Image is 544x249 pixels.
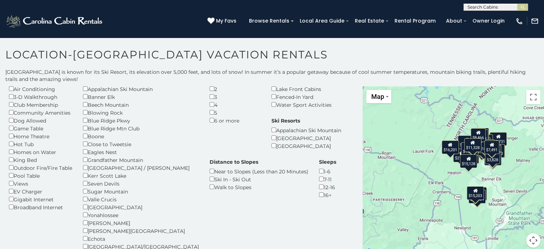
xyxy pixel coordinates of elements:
div: 12-16 [319,183,336,191]
div: 5 [210,109,261,116]
div: [GEOGRAPHIC_DATA] [83,203,199,211]
div: $16,122 [478,139,495,153]
div: [PERSON_NAME] [83,219,199,227]
div: 2 [210,85,261,93]
div: Water Sport Activities [271,101,332,109]
div: Community Amenities [9,109,72,116]
div: Valle Crucis [83,195,199,203]
div: Echota [83,235,199,243]
div: 7-11 [319,175,336,183]
div: 1-6 [319,167,336,175]
div: Homes on Water [9,148,72,156]
div: $10,654 [484,152,501,166]
a: Browse Rentals [245,15,293,27]
div: Ski In - Ski Out [210,175,308,183]
a: About [442,15,466,27]
div: 4 [210,101,261,109]
div: $3,828 [485,150,500,164]
div: Club Membership [9,101,72,109]
a: Rental Program [391,15,439,27]
div: Home Theatre [9,132,72,140]
div: $15,255 [461,142,478,156]
div: Views [9,179,72,187]
a: Real Estate [351,15,388,27]
div: Near to Slopes (Less than 20 Minutes) [210,167,308,175]
div: $5,898 [473,129,488,143]
div: Appalachian Ski Mountain [83,85,199,93]
label: Sleeps [319,158,336,166]
div: Close to Tweetsie [83,140,199,148]
a: Owner Login [469,15,508,27]
span: Map [371,93,384,100]
div: Broadband Internet [9,203,72,211]
div: Yonahlossee [83,211,199,219]
div: Sugar Mountain [83,187,199,195]
div: Dog Allowed [9,116,72,124]
div: $7,491 [484,140,499,154]
div: $49,748 [458,135,475,149]
div: Air Conditioning [9,85,72,93]
img: phone-regular-white.png [515,17,523,25]
div: EV Charger [9,187,72,195]
div: Blue Ridge Mtn Club [83,124,199,132]
div: Banner Elk [83,93,199,101]
div: $20,740 [487,144,505,158]
div: $17,731 [490,132,507,146]
div: $15,203 [467,186,484,200]
div: $16,201 [441,140,459,154]
div: Pool Table [9,172,72,179]
div: $21,978 [453,149,470,162]
div: Seven Devils [83,179,199,187]
div: Lake Front Cabins [271,85,332,93]
div: King Bed [9,156,72,164]
div: $8,466 [470,128,485,142]
div: 3 [210,93,261,101]
div: Hot Tub [9,140,72,148]
div: Walk to Slopes [210,183,308,191]
div: $16,184 [468,190,485,203]
div: Outdoor Fire/Fire Table [9,164,72,172]
div: $11,328 [464,138,481,152]
button: Map camera controls [526,233,540,248]
div: [GEOGRAPHIC_DATA] / [PERSON_NAME] [83,164,199,172]
div: $22,707 [487,144,505,158]
div: Grandfather Mountain [83,156,199,164]
div: $11,591 [470,187,487,201]
button: Change map style [366,90,391,103]
button: Toggle fullscreen view [526,90,540,104]
div: Gigabit Internet [9,195,72,203]
div: $6,455 [474,128,489,142]
div: Kerr Scott Lake [83,172,199,179]
label: Ski Resorts [271,117,300,124]
div: [GEOGRAPHIC_DATA] [271,142,341,150]
div: Blue Ridge Pkwy [83,116,199,124]
img: White-1-2.png [5,14,104,28]
span: My Favs [216,17,236,25]
div: Appalachian Ski Mountain [271,126,341,134]
div: 6 or more [210,116,261,124]
div: 16+ [319,191,336,199]
div: Beech Mountain [83,101,199,109]
div: Eagles Nest [83,148,199,156]
label: Distance to Slopes [210,158,258,166]
img: mail-regular-white.png [531,17,539,25]
div: [GEOGRAPHIC_DATA] [271,134,341,142]
a: Local Area Guide [296,15,348,27]
a: My Favs [207,17,238,25]
div: [PERSON_NAME][GEOGRAPHIC_DATA] [83,227,199,235]
div: $15,128 [460,154,477,168]
div: Fenced-In Yard [271,93,332,101]
div: 3-D Walkthrough [9,93,72,101]
div: Boone [83,132,199,140]
div: Blowing Rock [83,109,199,116]
div: Game Table [9,124,72,132]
